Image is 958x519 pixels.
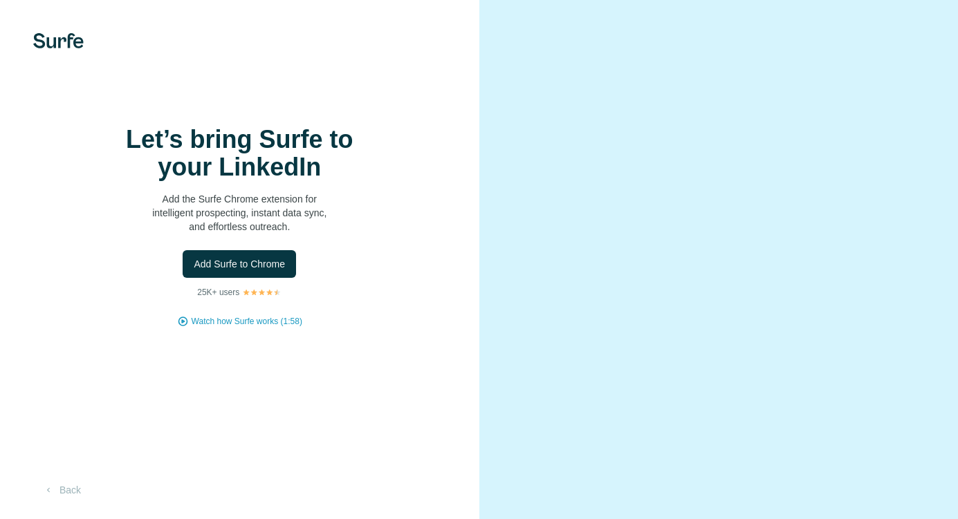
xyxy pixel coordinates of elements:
[242,288,282,296] img: Rating Stars
[101,126,378,181] h1: Let’s bring Surfe to your LinkedIn
[194,257,285,271] span: Add Surfe to Chrome
[33,33,84,48] img: Surfe's logo
[101,192,378,234] p: Add the Surfe Chrome extension for intelligent prospecting, instant data sync, and effortless out...
[33,478,91,502] button: Back
[192,315,302,328] button: Watch how Surfe works (1:58)
[183,250,296,278] button: Add Surfe to Chrome
[197,286,239,299] p: 25K+ users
